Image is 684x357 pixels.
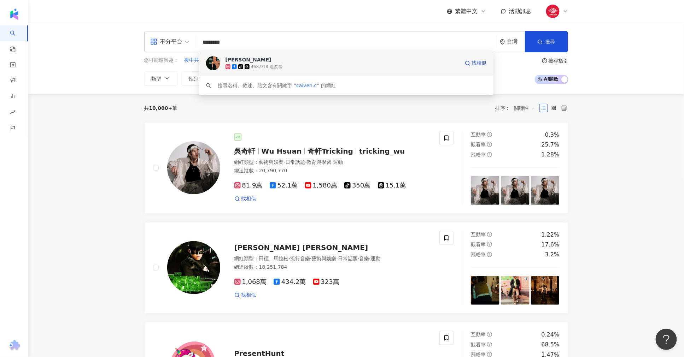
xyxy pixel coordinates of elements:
span: 教育與學習 [306,159,331,165]
a: KOL Avatar吳奇軒Wu Hsuan奇軒Trickingtricking_wu網紅類型：藝術與娛樂·日常話題·教育與學習·運動總追蹤數：20,790,77081.9萬52.1萬1,580萬... [144,122,568,214]
span: 互動率 [471,332,486,337]
span: 15.1萬 [378,182,406,189]
span: 10,000+ [149,105,173,111]
div: 68.5% [542,341,560,349]
span: · [289,256,290,261]
span: · [369,256,370,261]
a: 找相似 [465,56,487,70]
span: 性別 [189,76,199,82]
span: 吳奇軒 [234,147,256,155]
span: 350萬 [344,182,370,189]
span: tricking_wu [359,147,405,155]
span: appstore [150,38,157,45]
span: 觀看率 [471,242,486,247]
span: 1,068萬 [234,278,267,286]
iframe: Help Scout Beacon - Open [656,329,677,350]
span: question-circle [487,152,492,157]
span: 搜尋 [545,39,555,44]
div: 總追蹤數 ： 20,790,770 [234,167,431,174]
img: post-image [531,176,560,205]
span: [PERSON_NAME] [PERSON_NAME] [234,243,368,252]
div: 排序： [496,102,539,114]
div: 網紅類型 ： [234,159,431,166]
div: 17.6% [542,241,560,249]
div: 0.3% [545,131,560,139]
span: 互動率 [471,232,486,237]
span: · [284,159,285,165]
img: GD.jpg [546,5,560,18]
span: · [310,256,311,261]
span: search [206,83,211,88]
span: question-circle [487,242,492,247]
span: 434.2萬 [274,278,306,286]
div: 468,918 追蹤者 [251,64,282,70]
div: 25.7% [542,141,560,149]
span: 田徑、馬拉松 [259,256,289,261]
div: 共 筆 [144,105,177,111]
div: [PERSON_NAME] [226,56,271,63]
span: 找相似 [241,292,256,299]
span: question-circle [487,332,492,337]
img: KOL Avatar [206,56,220,70]
span: 52.1萬 [270,182,298,189]
button: 類型 [144,71,177,85]
span: question-circle [487,232,492,237]
span: question-circle [487,252,492,257]
span: 找相似 [241,195,256,202]
div: 搜尋指引 [549,58,568,64]
span: 漲粉率 [471,152,486,157]
span: 互動率 [471,132,486,137]
div: 1.28% [542,151,560,159]
span: 繁體中文 [455,7,478,15]
span: 運動 [371,256,381,261]
span: 日常話題 [285,159,305,165]
img: chrome extension [7,340,21,351]
button: 搜尋 [525,31,568,52]
span: question-circle [487,342,492,347]
span: 藝術與娛樂 [259,159,284,165]
div: 台灣 [507,38,525,44]
span: environment [500,39,505,44]
span: Wu Hsuan [262,147,302,155]
span: · [358,256,359,261]
span: 找相似 [472,60,487,67]
span: 漲粉率 [471,252,486,257]
div: 網紅類型 ： [234,255,431,262]
div: 不分平台 [150,36,183,47]
img: post-image [471,176,499,205]
img: KOL Avatar [167,241,220,294]
span: 活動訊息 [509,8,532,14]
span: 後中共的中國 [185,57,214,64]
img: logo icon [8,8,20,20]
div: 1.22% [542,231,560,239]
div: 3.2% [545,251,560,258]
img: post-image [501,176,530,205]
a: search [10,25,24,53]
span: 323萬 [313,278,339,286]
div: 0.24% [542,331,560,339]
span: 藝術與娛樂 [311,256,336,261]
span: 奇軒Tricking [308,147,353,155]
span: question-circle [487,352,492,357]
span: question-circle [487,132,492,137]
img: KOL Avatar [167,141,220,194]
span: caiven.c [296,83,317,88]
a: 找相似 [234,195,256,202]
span: 81.9萬 [234,182,263,189]
span: 關聯性 [514,102,536,114]
span: 音樂 [359,256,369,261]
button: 後中共的中國 [184,56,215,64]
span: rise [10,105,16,121]
span: 類型 [152,76,162,82]
img: post-image [531,276,560,305]
a: 找相似 [234,292,256,299]
span: 運動 [333,159,343,165]
img: post-image [501,276,530,305]
span: 觀看率 [471,342,486,347]
span: question-circle [542,58,547,63]
span: question-circle [487,142,492,147]
img: post-image [471,276,499,305]
span: 觀看率 [471,142,486,147]
span: · [336,256,338,261]
span: · [305,159,306,165]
